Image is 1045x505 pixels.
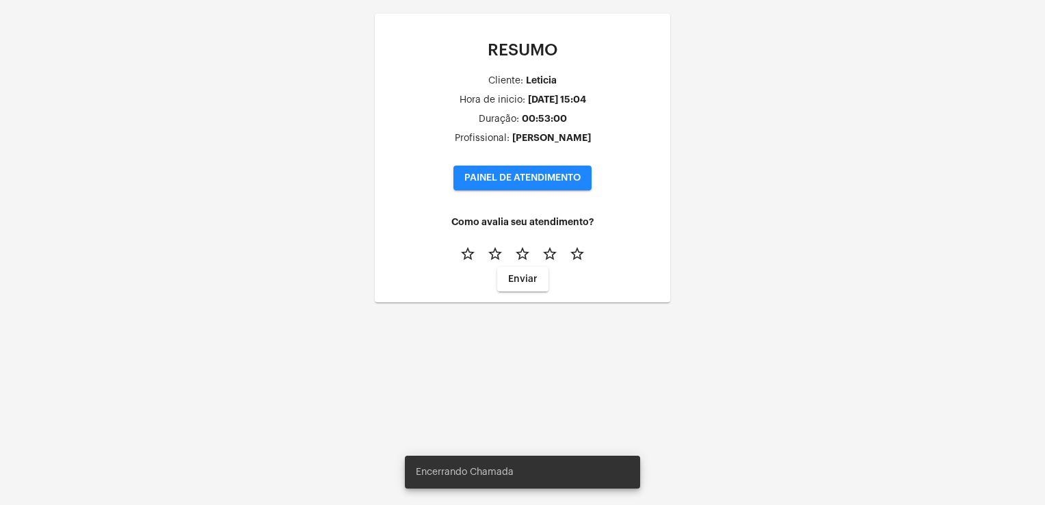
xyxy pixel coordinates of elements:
[487,246,503,262] mat-icon: star_border
[488,76,523,86] div: Cliente:
[526,75,557,86] div: Leticia
[479,114,519,125] div: Duração:
[460,246,476,262] mat-icon: star_border
[455,133,510,144] div: Profissional:
[542,246,558,262] mat-icon: star_border
[497,267,548,292] button: Enviar
[512,133,591,143] div: [PERSON_NAME]
[460,95,525,105] div: Hora de inicio:
[569,246,585,262] mat-icon: star_border
[528,94,586,105] div: [DATE] 15:04
[514,246,531,262] mat-icon: star_border
[508,274,538,284] span: Enviar
[522,114,567,124] div: 00:53:00
[416,465,514,479] span: Encerrando Chamada
[453,166,592,190] button: PAINEL DE ATENDIMENTO
[386,41,659,59] p: RESUMO
[464,173,581,183] span: PAINEL DE ATENDIMENTO
[386,217,659,227] h4: Como avalia seu atendimento?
